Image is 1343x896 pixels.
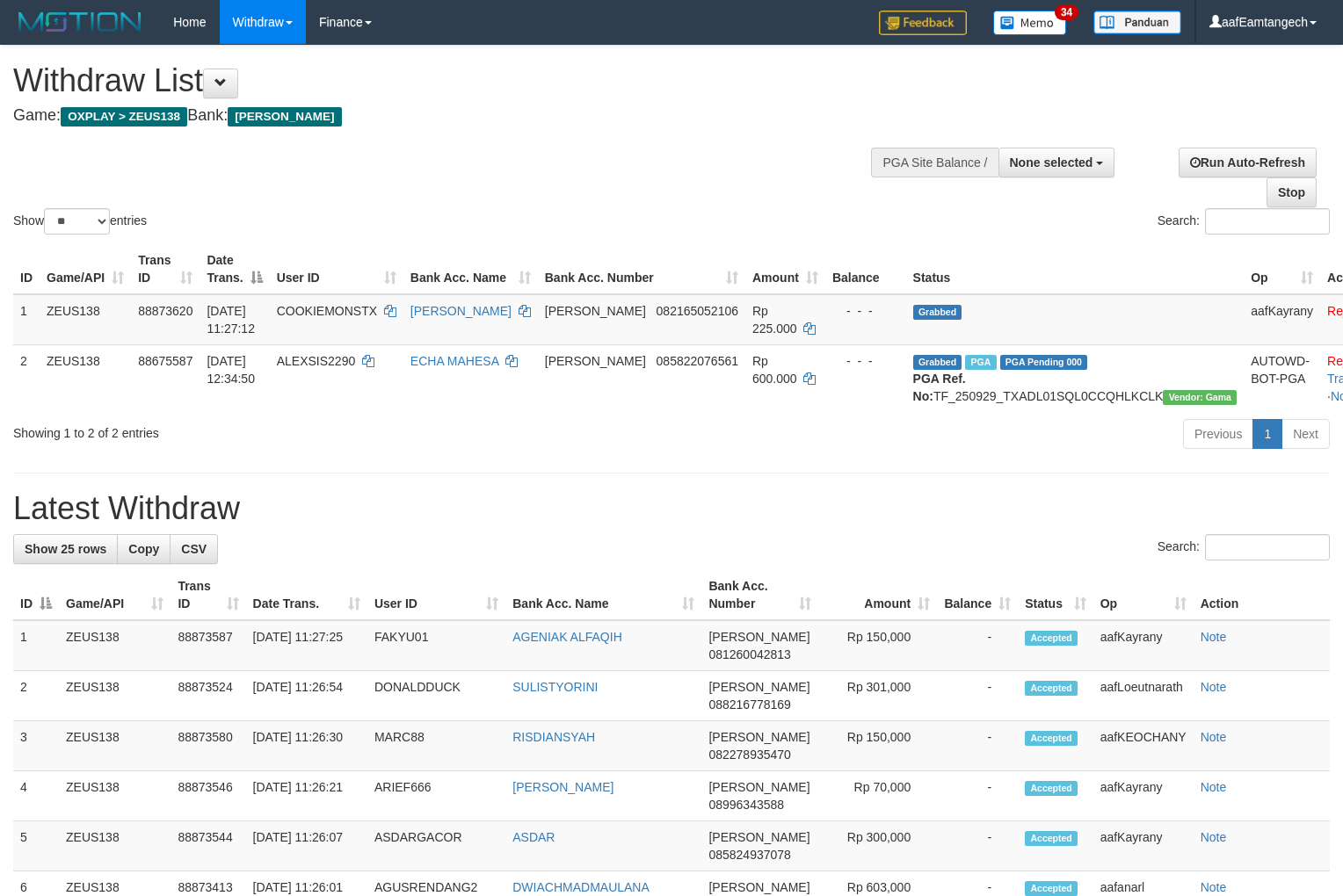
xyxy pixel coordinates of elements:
b: PGA Ref. No: [913,372,966,403]
span: Accepted [1025,831,1078,846]
span: 34 [1055,4,1078,20]
td: - [937,671,1018,721]
a: ASDAR [512,830,555,844]
span: Rp 600.000 [752,354,797,386]
th: User ID: activate to sort column ascending [367,570,505,620]
th: Trans ID: activate to sort column ascending [171,570,245,620]
span: [PERSON_NAME] [708,780,809,794]
select: Showentries [44,208,110,235]
span: Copy 081260042813 to clipboard [708,647,790,661]
td: [DATE] 11:26:21 [246,771,367,821]
td: - [937,821,1018,871]
div: - - - [832,302,899,320]
td: Rp 70,000 [818,771,937,821]
span: Accepted [1025,731,1078,746]
span: OXPLAY > ZEUS138 [61,107,187,126]
th: Bank Acc. Number: activate to sort column ascending [701,570,818,620]
span: Copy 088216778169 to clipboard [708,697,790,712]
div: PGA Site Balance / [871,148,998,177]
td: ZEUS138 [59,721,171,771]
td: ZEUS138 [59,771,171,821]
a: Note [1201,880,1227,894]
td: 1 [13,294,40,345]
td: 88873580 [171,721,245,771]
a: Note [1201,630,1227,644]
span: Grabbed [913,355,962,370]
td: [DATE] 11:27:25 [246,620,367,671]
td: ZEUS138 [40,344,131,412]
th: Op: activate to sort column ascending [1244,244,1320,294]
td: [DATE] 11:26:07 [246,821,367,871]
span: [PERSON_NAME] [545,304,646,318]
td: AUTOWD-BOT-PGA [1244,344,1320,412]
td: ZEUS138 [59,821,171,871]
a: Show 25 rows [13,534,118,564]
td: Rp 150,000 [818,721,937,771]
a: Note [1201,730,1227,744]
td: Rp 301,000 [818,671,937,721]
th: Status [906,244,1245,294]
span: Copy 08996343588 to clipboard [708,798,784,812]
span: [PERSON_NAME] [708,880,809,894]
td: Rp 150,000 [818,620,937,671]
label: Search: [1158,208,1330,235]
span: [DATE] 12:34:50 [207,354,255,386]
td: [DATE] 11:26:54 [246,671,367,721]
img: panduan.png [1093,11,1181,34]
td: 2 [13,344,40,412]
td: 4 [13,771,59,821]
h1: Withdraw List [13,63,878,98]
a: 1 [1252,419,1282,449]
a: Note [1201,780,1227,794]
th: Amount: activate to sort column ascending [745,244,825,294]
td: aafKayrany [1244,294,1320,345]
span: [PERSON_NAME] [708,630,809,644]
div: - - - [832,352,899,370]
td: Rp 300,000 [818,821,937,871]
td: ZEUS138 [59,620,171,671]
img: Feedback.jpg [879,11,967,35]
a: RISDIANSYAH [512,730,595,744]
td: 88873524 [171,671,245,721]
div: Showing 1 to 2 of 2 entries [13,417,547,442]
td: TF_250929_TXADL01SQL0CCQHLKCLK [906,344,1245,412]
a: AGENIAK ALFAQIH [512,630,622,644]
a: SULISTYORINI [512,680,598,694]
span: Vendor URL: https://trx31.1velocity.biz [1163,390,1237,405]
td: aafLoeutnarath [1093,671,1194,721]
a: [PERSON_NAME] [410,304,512,318]
th: Date Trans.: activate to sort column descending [200,244,269,294]
td: 88873587 [171,620,245,671]
span: 88873620 [138,304,192,318]
button: None selected [998,148,1115,177]
td: 5 [13,821,59,871]
span: COOKIEMONSTX [277,304,377,318]
span: Show 25 rows [25,542,106,556]
td: FAKYU01 [367,620,505,671]
input: Search: [1205,208,1330,235]
span: [PERSON_NAME] [708,680,809,694]
th: Bank Acc. Name: activate to sort column ascending [403,244,538,294]
td: 88873544 [171,821,245,871]
span: Marked by aafpengsreynich [965,355,996,370]
span: [PERSON_NAME] [228,107,341,126]
th: Balance: activate to sort column ascending [937,570,1018,620]
th: Bank Acc. Number: activate to sort column ascending [538,244,745,294]
th: Game/API: activate to sort column ascending [59,570,171,620]
span: Accepted [1025,781,1078,796]
th: Action [1194,570,1330,620]
span: Copy 085822076561 to clipboard [657,354,738,368]
td: 1 [13,620,59,671]
td: [DATE] 11:26:30 [246,721,367,771]
span: ALEXSIS2290 [277,354,356,368]
span: Copy 085824937078 to clipboard [708,848,790,862]
td: - [937,771,1018,821]
a: Next [1281,419,1330,449]
span: Copy 082165052106 to clipboard [657,304,738,318]
span: CSV [181,542,207,556]
a: CSV [170,534,218,564]
th: Game/API: activate to sort column ascending [40,244,131,294]
th: Trans ID: activate to sort column ascending [131,244,200,294]
h1: Latest Withdraw [13,491,1330,526]
span: Grabbed [913,305,962,320]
